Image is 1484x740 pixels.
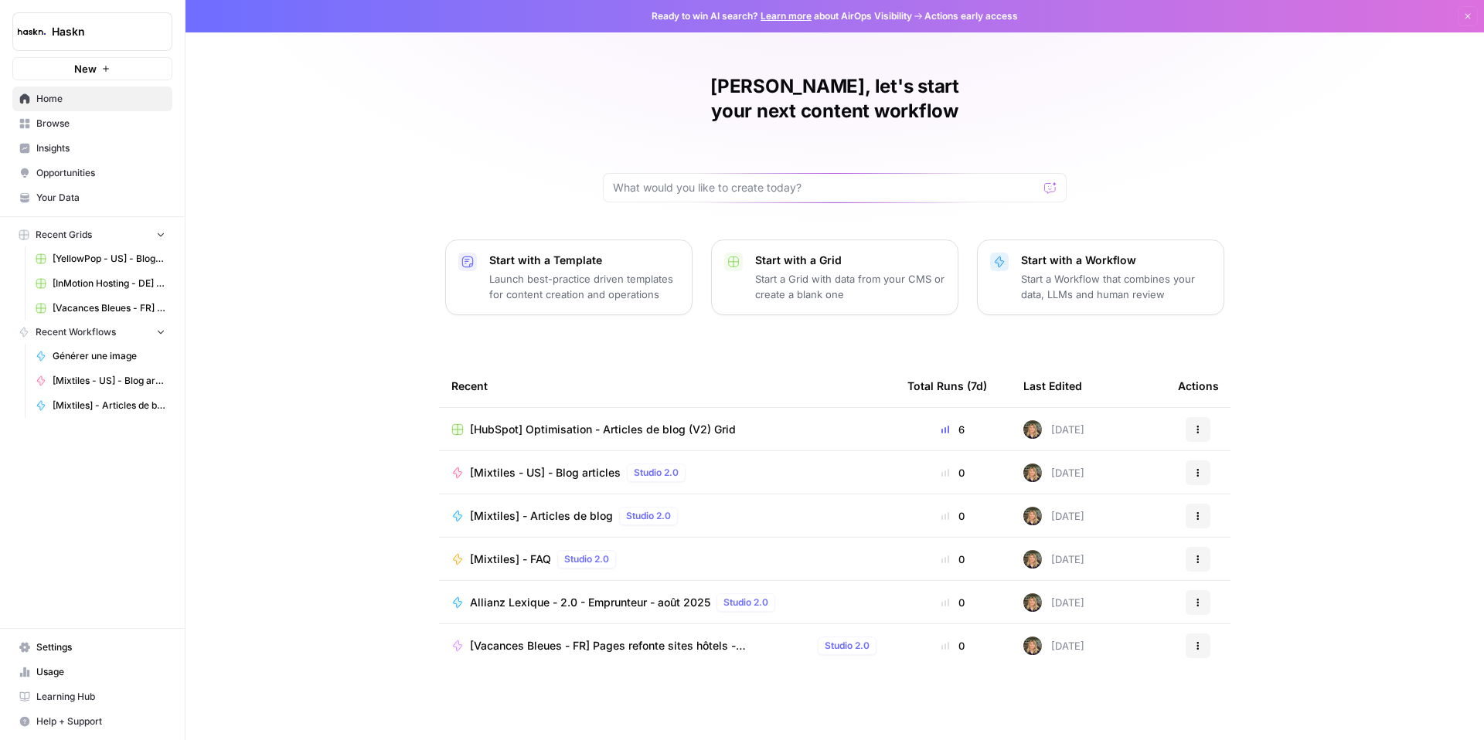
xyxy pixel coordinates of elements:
span: Your Data [36,191,165,205]
span: Actions early access [924,9,1018,23]
a: Générer une image [29,344,172,368]
span: [Mixtiles] - Articles de blog [470,508,613,524]
a: Learn more [761,10,812,22]
span: [Vacances Bleues - FR] Pages refonte sites hôtels - [GEOGRAPHIC_DATA] [53,301,165,315]
span: Recent Workflows [36,325,116,339]
a: Insights [12,136,172,161]
p: Start with a Grid [755,253,945,268]
img: ziyu4k121h9vid6fczkx3ylgkuqx [1023,550,1042,569]
a: [InMotion Hosting - DE] - article de blog 2000 mots [29,271,172,296]
div: 0 [907,465,999,480]
span: Recent Grids [36,228,92,242]
span: Usage [36,665,165,679]
div: Last Edited [1023,365,1082,407]
div: 0 [907,638,999,653]
span: Studio 2.0 [626,509,671,523]
a: Settings [12,635,172,660]
a: Home [12,87,172,111]
a: [YellowPop - US] - Blog Articles - 1000 words [29,246,172,271]
div: Actions [1178,365,1219,407]
p: Start a Workflow that combines your data, LLMs and human review [1021,271,1211,302]
span: [Mixtiles - US] - Blog articles [53,374,165,388]
span: [Mixtiles] - Articles de blog [53,399,165,412]
span: Générer une image [53,349,165,363]
img: ziyu4k121h9vid6fczkx3ylgkuqx [1023,636,1042,655]
a: [Vacances Bleues - FR] Pages refonte sites hôtels - [GEOGRAPHIC_DATA] [29,296,172,321]
div: 0 [907,508,999,524]
span: Insights [36,141,165,155]
a: Browse [12,111,172,136]
span: [InMotion Hosting - DE] - article de blog 2000 mots [53,277,165,290]
a: Your Data [12,185,172,210]
div: [DATE] [1023,593,1084,612]
span: Haskn [52,24,145,39]
p: Start with a Workflow [1021,253,1211,268]
img: ziyu4k121h9vid6fczkx3ylgkuqx [1023,593,1042,612]
p: Start with a Template [489,253,679,268]
img: ziyu4k121h9vid6fczkx3ylgkuqx [1023,420,1042,439]
span: [Mixtiles] - FAQ [470,552,551,567]
button: Start with a GridStart a Grid with data from your CMS or create a blank one [711,239,958,315]
a: Learning Hub [12,684,172,709]
div: [DATE] [1023,507,1084,525]
h1: [PERSON_NAME], let's start your next content workflow [603,74,1067,124]
a: [Mixtiles] - FAQStudio 2.0 [451,550,883,569]
span: Learning Hub [36,690,165,704]
div: Total Runs (7d) [907,365,987,407]
span: Home [36,92,165,106]
span: [Mixtiles - US] - Blog articles [470,465,621,480]
div: [DATE] [1023,550,1084,569]
span: New [74,61,97,76]
span: Studio 2.0 [634,466,679,480]
div: 6 [907,422,999,437]
div: [DATE] [1023,636,1084,655]
div: Recent [451,365,883,407]
span: Help + Support [36,715,165,728]
span: Ready to win AI search? about AirOps Visibility [652,9,912,23]
p: Launch best-practice driven templates for content creation and operations [489,271,679,302]
img: ziyu4k121h9vid6fczkx3ylgkuqx [1023,463,1042,482]
img: ziyu4k121h9vid6fczkx3ylgkuqx [1023,507,1042,525]
span: Browse [36,117,165,131]
input: What would you like to create today? [613,180,1038,195]
button: Start with a TemplateLaunch best-practice driven templates for content creation and operations [445,239,693,315]
a: [Mixtiles - US] - Blog articlesStudio 2.0 [451,463,883,482]
button: New [12,57,172,80]
span: Studio 2.0 [825,639,870,653]
p: Start a Grid with data from your CMS or create a blank one [755,271,945,302]
button: Recent Workflows [12,321,172,344]
div: 0 [907,595,999,610]
span: Studio 2.0 [564,552,609,566]
span: [HubSpot] Optimisation - Articles de blog (V2) Grid [470,422,736,437]
img: Haskn Logo [18,18,46,46]
button: Start with a WorkflowStart a Workflow that combines your data, LLMs and human review [977,239,1224,315]
span: Opportunities [36,166,165,180]
div: 0 [907,552,999,567]
span: [YellowPop - US] - Blog Articles - 1000 words [53,252,165,266]
div: [DATE] [1023,463,1084,482]
a: [HubSpot] Optimisation - Articles de blog (V2) Grid [451,422,883,437]
a: Allianz Lexique - 2.0 - Emprunteur - août 2025Studio 2.0 [451,593,883,612]
a: [Mixtiles] - Articles de blog [29,393,172,418]
span: Settings [36,640,165,654]
a: [Vacances Bleues - FR] Pages refonte sites hôtels - [GEOGRAPHIC_DATA]Studio 2.0 [451,636,883,655]
a: Opportunities [12,161,172,185]
button: Recent Grids [12,223,172,246]
span: [Vacances Bleues - FR] Pages refonte sites hôtels - [GEOGRAPHIC_DATA] [470,638,812,653]
div: [DATE] [1023,420,1084,439]
span: Allianz Lexique - 2.0 - Emprunteur - août 2025 [470,595,710,610]
span: Studio 2.0 [723,596,768,609]
button: Help + Support [12,709,172,734]
a: [Mixtiles - US] - Blog articles [29,368,172,393]
a: Usage [12,660,172,684]
a: [Mixtiles] - Articles de blogStudio 2.0 [451,507,883,525]
button: Workspace: Haskn [12,12,172,51]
